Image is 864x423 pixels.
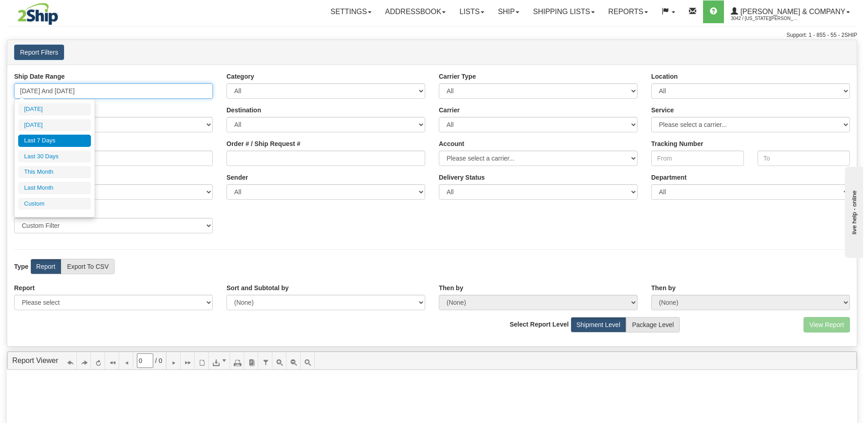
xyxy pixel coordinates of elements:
[602,0,655,23] a: Reports
[7,31,857,39] div: Support: 1 - 855 - 55 - 2SHIP
[226,72,254,81] label: Category
[526,0,601,23] a: Shipping lists
[804,317,850,332] button: View Report
[159,356,162,365] span: 0
[30,259,61,274] label: Report
[18,166,91,178] li: This Month
[18,198,91,210] li: Custom
[61,259,115,274] label: Export To CSV
[7,8,84,15] div: live help - online
[651,283,676,292] label: Then by
[452,0,491,23] a: Lists
[510,320,569,329] label: Select Report Level
[7,2,69,25] img: logo3042.jpg
[155,356,157,365] span: /
[626,317,680,332] label: Package Level
[439,139,464,148] label: Account
[14,262,29,271] label: Type
[571,317,627,332] label: Shipment Level
[18,103,91,116] li: [DATE]
[439,106,460,115] label: Carrier
[226,139,301,148] label: Order # / Ship Request #
[14,283,35,292] label: Report
[226,173,248,182] label: Sender
[378,0,453,23] a: Addressbook
[18,182,91,194] li: Last Month
[439,72,476,81] label: Carrier Type
[14,72,65,81] label: Ship Date Range
[18,135,91,147] li: Last 7 Days
[14,45,64,60] button: Report Filters
[724,0,857,23] a: [PERSON_NAME] & Company 3042 / [US_STATE][PERSON_NAME]
[324,0,378,23] a: Settings
[758,151,850,166] input: To
[226,283,289,292] label: Sort and Subtotal by
[18,151,91,163] li: Last 30 Days
[226,106,261,115] label: Destination
[651,72,678,81] label: Location
[439,173,485,182] label: Please ensure data set in report has been RECENTLY tracked from your Shipment History
[439,283,463,292] label: Then by
[18,119,91,131] li: [DATE]
[651,173,687,182] label: Department
[738,8,845,15] span: [PERSON_NAME] & Company
[843,165,863,258] iframe: chat widget
[12,357,58,364] a: Report Viewer
[651,106,674,115] label: Service
[439,184,638,200] select: Please ensure data set in report has been RECENTLY tracked from your Shipment History
[651,151,744,166] input: From
[651,139,703,148] label: Tracking Number
[731,14,799,23] span: 3042 / [US_STATE][PERSON_NAME]
[491,0,526,23] a: Ship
